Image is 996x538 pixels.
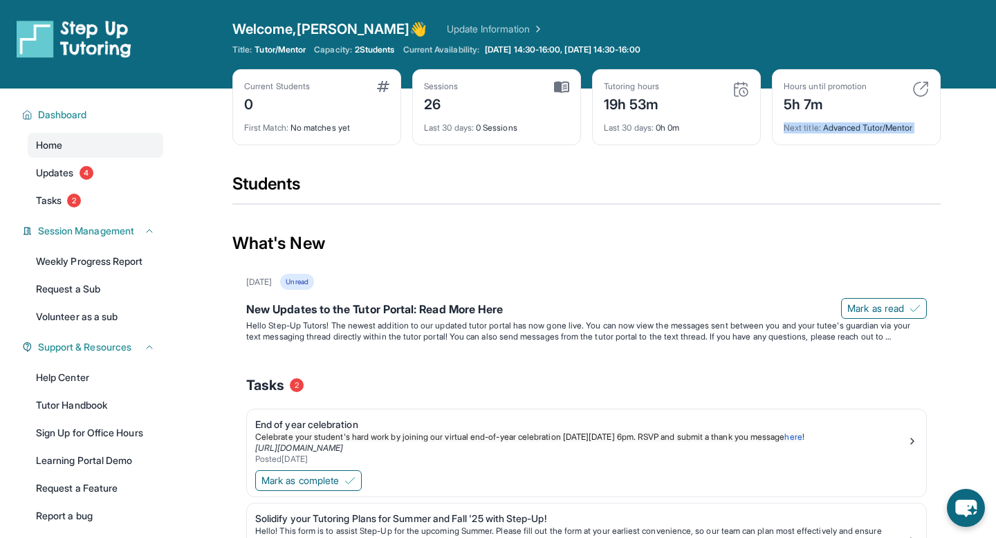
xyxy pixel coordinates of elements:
a: Request a Sub [28,277,163,302]
a: Home [28,133,163,158]
img: card [912,81,929,98]
a: Tasks2 [28,188,163,213]
span: Tutor/Mentor [255,44,306,55]
span: Next title : [784,122,821,133]
span: First Match : [244,122,288,133]
button: Session Management [33,224,155,238]
div: End of year celebration [255,418,907,432]
a: Learning Portal Demo [28,448,163,473]
div: Posted [DATE] [255,454,907,465]
div: What's New [232,213,941,274]
span: 2 [67,194,81,207]
img: Mark as complete [344,475,356,486]
a: Update Information [447,22,544,36]
span: [DATE] 14:30-16:00, [DATE] 14:30-16:00 [485,44,640,55]
span: 4 [80,166,93,180]
a: Report a bug [28,503,163,528]
div: Unread [280,274,313,290]
div: New Updates to the Tutor Portal: Read More Here [246,301,927,320]
a: Updates4 [28,160,163,185]
span: Tasks [246,375,284,395]
a: End of year celebrationCelebrate your student's hard work by joining our virtual end-of-year cele... [247,409,926,467]
div: 0 Sessions [424,114,569,133]
div: 19h 53m [604,92,659,114]
div: Current Students [244,81,310,92]
div: Advanced Tutor/Mentor [784,114,929,133]
a: Tutor Handbook [28,393,163,418]
div: 0h 0m [604,114,749,133]
div: No matches yet [244,114,389,133]
a: Volunteer as a sub [28,304,163,329]
img: card [377,81,389,92]
span: Session Management [38,224,134,238]
a: [DATE] 14:30-16:00, [DATE] 14:30-16:00 [482,44,643,55]
p: Hello Step-Up Tutors! The newest addition to our updated tutor portal has now gone live. You can ... [246,320,927,342]
div: Hours until promotion [784,81,867,92]
span: Updates [36,166,74,180]
div: 26 [424,92,459,114]
span: Dashboard [38,108,87,122]
span: 2 Students [355,44,395,55]
span: Welcome, [PERSON_NAME] 👋 [232,19,427,39]
button: Dashboard [33,108,155,122]
div: [DATE] [246,277,272,288]
button: chat-button [947,489,985,527]
span: Home [36,138,62,152]
img: card [554,81,569,93]
span: Last 30 days : [424,122,474,133]
span: Last 30 days : [604,122,654,133]
a: Sign Up for Office Hours [28,420,163,445]
span: Celebrate your student's hard work by joining our virtual end-of-year celebration [DATE][DATE] 6p... [255,432,784,442]
span: Mark as read [847,302,904,315]
div: Sessions [424,81,459,92]
img: Chevron Right [530,22,544,36]
img: Mark as read [910,303,921,314]
div: Tutoring hours [604,81,659,92]
a: Request a Feature [28,476,163,501]
img: card [732,81,749,98]
span: Title: [232,44,252,55]
a: Help Center [28,365,163,390]
p: ! [255,432,907,443]
div: 0 [244,92,310,114]
a: Weekly Progress Report [28,249,163,274]
a: here [784,432,802,442]
span: Mark as complete [261,474,339,488]
span: Tasks [36,194,62,207]
span: Current Availability: [403,44,479,55]
span: 2 [290,378,304,392]
button: Mark as read [841,298,927,319]
img: logo [17,19,131,58]
div: Solidify your Tutoring Plans for Summer and Fall '25 with Step-Up! [255,512,907,526]
button: Support & Resources [33,340,155,354]
div: Students [232,173,941,203]
span: Capacity: [314,44,352,55]
span: Support & Resources [38,340,131,354]
div: 5h 7m [784,92,867,114]
a: [URL][DOMAIN_NAME] [255,443,343,453]
button: Mark as complete [255,470,362,491]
